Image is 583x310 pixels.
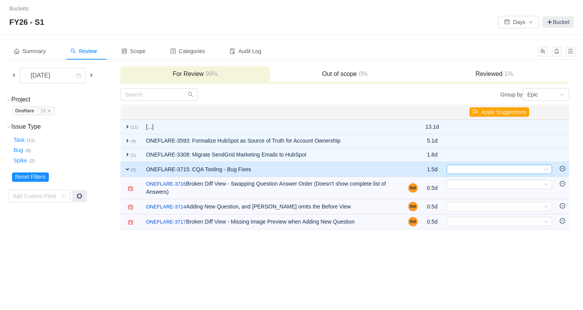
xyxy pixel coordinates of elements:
[188,92,193,97] i: icon: search
[421,148,443,162] td: 1.6d
[124,152,131,158] span: expand
[560,203,565,208] i: icon: minus-circle
[421,199,443,214] td: 0.5d
[12,154,29,167] button: Spike
[142,177,404,199] td: Broken Diff View - Swapping Question Answer Order (Doesn't show complete list of Answers)
[423,70,565,78] h3: Reviewed
[170,48,176,54] i: icon: profile
[142,120,404,134] td: [...]
[230,48,235,54] i: icon: audit
[131,153,136,157] small: (1)
[12,96,120,103] h3: Project
[76,73,81,79] i: icon: calendar
[14,48,46,54] span: Summary
[124,70,266,78] h3: For Review
[421,120,443,134] td: 13.1d
[527,89,538,100] div: Epic
[544,219,549,225] i: icon: down
[408,183,418,193] img: RM
[14,48,19,54] i: icon: home
[127,186,134,192] img: 10303
[124,124,131,130] span: expand
[131,139,136,143] small: (4)
[421,177,443,199] td: 0.5d
[560,166,565,171] i: icon: minus-circle
[146,180,186,188] a: ONEFLARE-3716
[421,162,443,177] td: 1.5d
[12,172,49,182] button: Reset Filters
[124,166,131,172] span: expand
[345,88,569,101] div: Group by
[127,204,134,210] img: 10303
[27,138,35,143] small: (11)
[120,88,198,101] input: Search
[170,48,205,54] span: Categories
[560,92,564,98] i: icon: down
[13,192,57,200] div: Add Custom Field
[142,162,404,177] td: ONEFLARE-3715: CQA Tooling - Bug Fixes
[12,144,26,157] button: Bug
[131,125,138,129] small: (11)
[469,107,529,117] button: icon: flagApply Suggestions
[41,108,46,114] span: 19
[544,182,549,188] i: icon: down
[560,218,565,224] i: icon: minus-circle
[61,194,65,199] i: icon: down
[542,16,574,28] a: Bucket
[12,134,27,146] button: Task
[124,138,131,144] span: expand
[7,125,11,129] i: icon: down
[357,71,368,77] span: 0%
[142,148,404,162] td: ONEFLARE-3308: Migrate SendGrid Marketing Emails to HubSpot
[552,47,561,56] button: icon: bell
[122,48,127,54] i: icon: control
[538,47,547,56] button: icon: team
[421,214,443,229] td: 0.5d
[408,202,418,211] img: RM
[142,199,404,214] td: Adding New Question, and [PERSON_NAME] omits the Before View
[29,158,35,163] small: (2)
[560,181,565,186] i: icon: minus-circle
[544,204,549,210] i: icon: down
[146,218,186,226] a: ONEFLARE-3717
[230,48,261,54] span: Audit Log
[47,109,51,113] i: icon: close
[24,68,58,83] div: [DATE]
[12,123,120,131] h3: Issue Type
[9,5,29,12] a: Buckets
[15,108,34,114] strong: Oneflare
[122,48,146,54] span: Scope
[142,134,404,148] td: ONEFLARE-3593: Formalize HubSpot as Source of Truth for Account Ownership
[566,47,575,56] button: icon: menu
[421,134,443,148] td: 5.1d
[127,219,134,226] img: 10303
[408,217,418,226] img: RM
[142,214,404,229] td: Broken Diff View - Missing Image Preview when Adding New Question
[274,70,416,78] h3: Out of scope
[71,48,97,54] span: Review
[502,71,513,77] span: 1%
[544,167,549,172] i: icon: down
[204,71,218,77] span: 99%
[131,167,136,172] small: (3)
[498,16,539,28] button: icon: calendarDaysicon: down
[71,48,76,54] i: icon: search
[146,203,186,211] a: ONEFLARE-3714
[26,148,31,153] small: (6)
[9,16,49,28] span: FY26 - S1
[7,98,11,102] i: icon: down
